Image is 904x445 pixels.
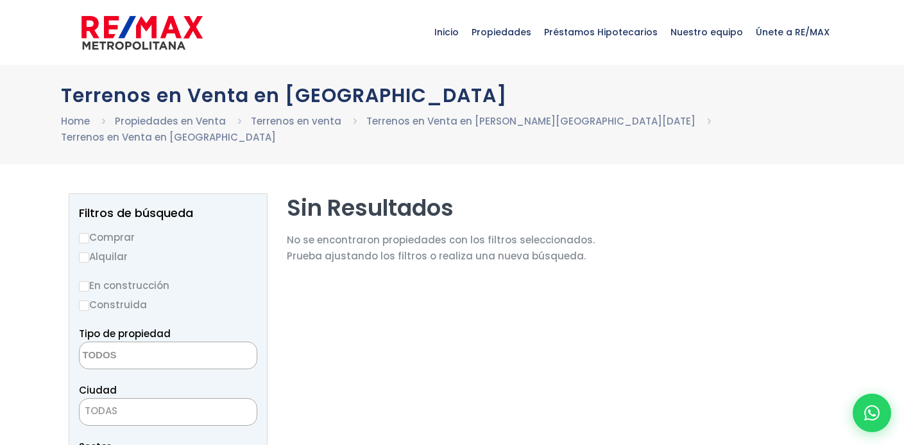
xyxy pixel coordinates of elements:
[79,229,257,245] label: Comprar
[79,277,257,293] label: En construcción
[115,114,226,128] a: Propiedades en Venta
[61,114,90,128] a: Home
[79,233,89,243] input: Comprar
[85,404,117,417] span: TODAS
[61,84,844,107] h1: Terrenos en Venta en [GEOGRAPHIC_DATA]
[749,13,836,51] span: Únete a RE/MAX
[79,207,257,220] h2: Filtros de búsqueda
[287,193,595,222] h2: Sin Resultados
[465,13,538,51] span: Propiedades
[366,114,695,128] a: Terrenos en Venta en [PERSON_NAME][GEOGRAPHIC_DATA][DATE]
[79,252,89,263] input: Alquilar
[79,301,89,311] input: Construida
[80,342,204,370] textarea: Search
[61,129,276,145] li: Terrenos en Venta en [GEOGRAPHIC_DATA]
[251,114,341,128] a: Terrenos en venta
[79,398,257,426] span: TODAS
[79,383,117,397] span: Ciudad
[79,297,257,313] label: Construida
[664,13,749,51] span: Nuestro equipo
[287,232,595,264] p: No se encontraron propiedades con los filtros seleccionados. Prueba ajustando los filtros o reali...
[80,402,257,420] span: TODAS
[428,13,465,51] span: Inicio
[79,327,171,340] span: Tipo de propiedad
[81,13,203,52] img: remax-metropolitana-logo
[79,249,257,265] label: Alquilar
[79,281,89,292] input: En construcción
[538,13,664,51] span: Préstamos Hipotecarios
